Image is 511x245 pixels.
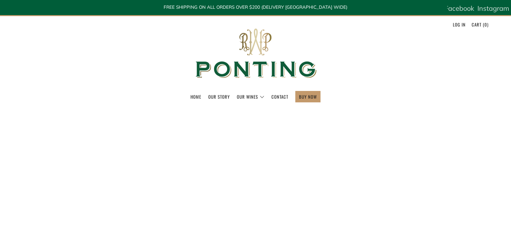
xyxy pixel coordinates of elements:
[484,21,487,28] span: 0
[190,91,201,102] a: Home
[477,2,509,15] a: Instagram
[188,16,323,91] img: Ponting Wines
[453,19,466,30] a: Log in
[299,91,317,102] a: BUY NOW
[444,2,474,15] a: Facebook
[472,19,488,30] a: Cart (0)
[237,91,264,102] a: Our Wines
[208,91,230,102] a: Our Story
[444,4,474,12] span: Facebook
[477,4,509,12] span: Instagram
[271,91,288,102] a: Contact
